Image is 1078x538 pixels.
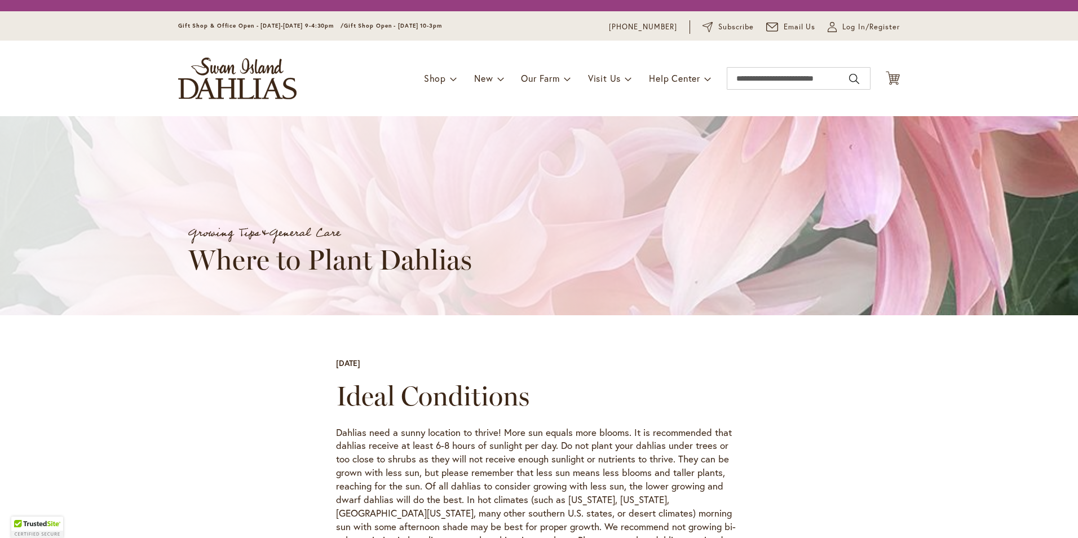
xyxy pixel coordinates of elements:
span: Help Center [649,72,700,84]
span: Shop [424,72,446,84]
a: Email Us [766,21,816,33]
a: Growing Tips [188,222,260,244]
span: New [474,72,493,84]
span: Our Farm [521,72,559,84]
button: Search [849,70,859,88]
span: Gift Shop Open - [DATE] 10-3pm [344,22,442,29]
span: Gift Shop & Office Open - [DATE]-[DATE] 9-4:30pm / [178,22,344,29]
a: store logo [178,58,297,99]
div: & [188,223,910,244]
span: Email Us [784,21,816,33]
div: [DATE] [336,358,360,369]
a: Log In/Register [828,21,900,33]
a: General Care [269,222,340,244]
h1: Where to Plant Dahlias [188,244,730,276]
a: Subscribe [703,21,754,33]
span: Subscribe [718,21,754,33]
h2: Ideal Conditions [336,380,742,412]
a: [PHONE_NUMBER] [609,21,677,33]
span: Visit Us [588,72,621,84]
span: Log In/Register [842,21,900,33]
